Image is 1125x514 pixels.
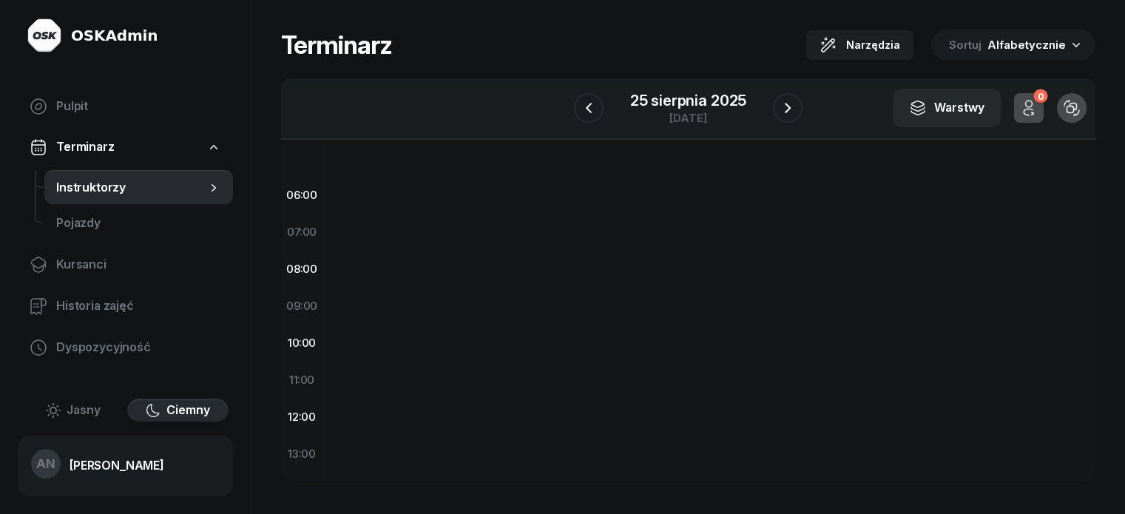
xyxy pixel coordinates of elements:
[1033,89,1047,104] div: 0
[22,399,124,422] button: Jasny
[281,177,322,214] div: 06:00
[166,401,210,420] span: Ciemny
[18,330,233,365] a: Dyspozycyjność
[56,255,221,274] span: Kursanci
[893,89,1001,127] button: Warstwy
[987,38,1066,52] span: Alfabetycznie
[18,89,233,124] a: Pulpit
[281,288,322,325] div: 09:00
[70,459,164,471] div: [PERSON_NAME]
[630,112,746,124] div: [DATE]
[281,362,322,399] div: 11:00
[846,36,900,54] span: Narzędzia
[56,138,115,157] span: Terminarz
[281,214,322,251] div: 07:00
[44,170,233,206] a: Instruktorzy
[909,98,984,118] div: Warstwy
[949,35,984,55] span: Sortuj
[27,18,62,53] img: logo-light@2x.png
[281,32,392,58] h1: Terminarz
[18,288,233,324] a: Historia zajęć
[281,473,322,510] div: 14:00
[281,325,322,362] div: 10:00
[56,338,221,357] span: Dyspozycyjność
[1014,93,1044,123] button: 0
[630,93,746,108] div: 25 sierpnia 2025
[71,25,158,46] div: OSKAdmin
[18,247,233,283] a: Kursanci
[56,97,221,116] span: Pulpit
[67,401,101,420] span: Jasny
[36,458,55,470] span: AN
[281,251,322,288] div: 08:00
[806,30,913,60] button: Narzędzia
[56,297,221,316] span: Historia zajęć
[281,399,322,436] div: 12:00
[931,30,1095,61] button: Sortuj Alfabetycznie
[56,178,206,197] span: Instruktorzy
[18,130,233,164] a: Terminarz
[44,206,233,241] a: Pojazdy
[127,399,229,422] button: Ciemny
[281,436,322,473] div: 13:00
[56,214,221,233] span: Pojazdy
